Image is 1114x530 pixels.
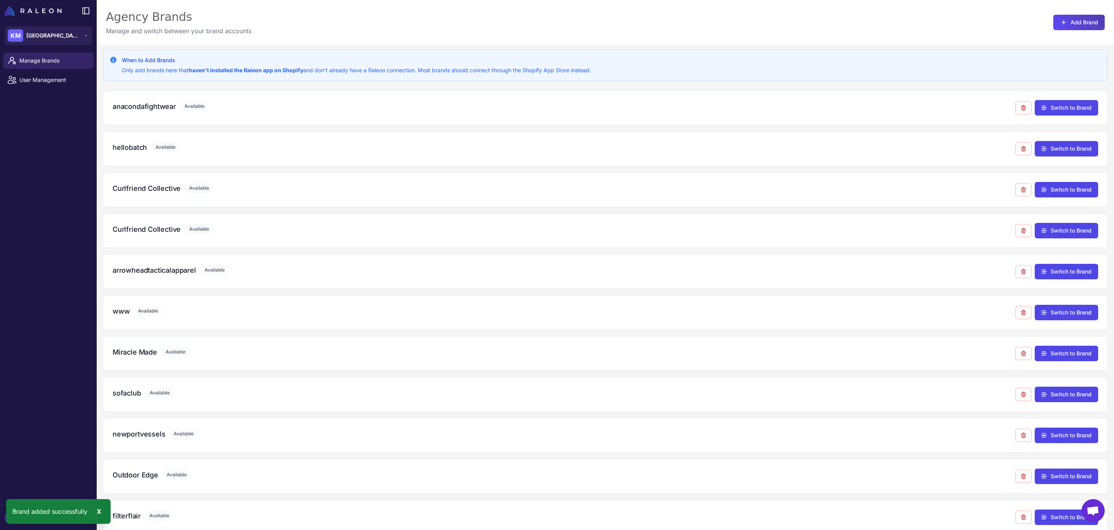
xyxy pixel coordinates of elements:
button: Remove from agency [1015,429,1032,442]
span: Available [152,142,179,152]
h3: filterflair [113,511,141,521]
button: Add Brand [1053,15,1105,30]
div: Open chat [1082,499,1105,522]
span: Available [185,183,213,193]
button: Switch to Brand [1035,223,1098,238]
img: Raleon Logo [5,6,62,15]
span: Available [163,470,191,480]
button: Remove from agency [1015,142,1032,155]
h3: Curlfriend Collective [113,183,181,194]
div: X [94,505,104,518]
span: Available [185,224,213,234]
div: Brand added successfully [6,499,111,524]
button: Remove from agency [1015,511,1032,524]
button: Switch to Brand [1035,100,1098,116]
div: KM [8,29,23,42]
a: Raleon Logo [5,6,65,15]
h3: newportvessels [113,429,165,439]
button: Switch to Brand [1035,305,1098,320]
button: Switch to Brand [1035,469,1098,484]
button: Remove from agency [1015,388,1032,401]
button: Switch to Brand [1035,510,1098,525]
h3: sofaclub [113,388,141,398]
a: User Management [3,72,94,88]
span: Available [146,388,174,398]
button: Switch to Brand [1035,264,1098,279]
span: Available [145,511,173,521]
button: Remove from agency [1015,265,1032,278]
button: Remove from agency [1015,224,1032,237]
strong: haven't installed the Raleon app on Shopify [189,67,303,73]
button: Remove from agency [1015,306,1032,319]
h3: Outdoor Edge [113,470,158,480]
div: Agency Brands [106,9,251,25]
h3: When to Add Brands [122,56,591,65]
h3: anacondafightwear [113,101,176,112]
span: Manage Brands [19,56,87,65]
span: Available [201,265,229,275]
span: Available [134,306,162,316]
h3: Curlfriend Collective [113,224,181,234]
span: Available [162,347,190,357]
button: Remove from agency [1015,470,1032,483]
span: [GEOGRAPHIC_DATA] [26,31,80,40]
h3: www [113,306,130,316]
p: Only add brands here that and don't already have a Raleon connection. Most brands should connect ... [122,66,591,75]
h3: arrowheadtacticalapparel [113,265,196,275]
span: Available [181,101,208,111]
button: Switch to Brand [1035,387,1098,402]
div: MS [5,511,20,524]
span: Available [170,429,198,439]
button: Remove from agency [1015,347,1032,360]
span: User Management [19,76,87,84]
button: Switch to Brand [1035,428,1098,443]
a: Manage Brands [3,53,94,69]
button: Switch to Brand [1035,141,1098,156]
button: Switch to Brand [1035,182,1098,197]
button: Remove from agency [1015,183,1032,196]
p: Manage and switch between your brand accounts [106,26,251,36]
button: KM[GEOGRAPHIC_DATA] [5,26,92,45]
button: Switch to Brand [1035,346,1098,361]
h3: Miracle Made [113,347,157,357]
h3: hellobatch [113,142,147,153]
button: Remove from agency [1015,101,1032,114]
